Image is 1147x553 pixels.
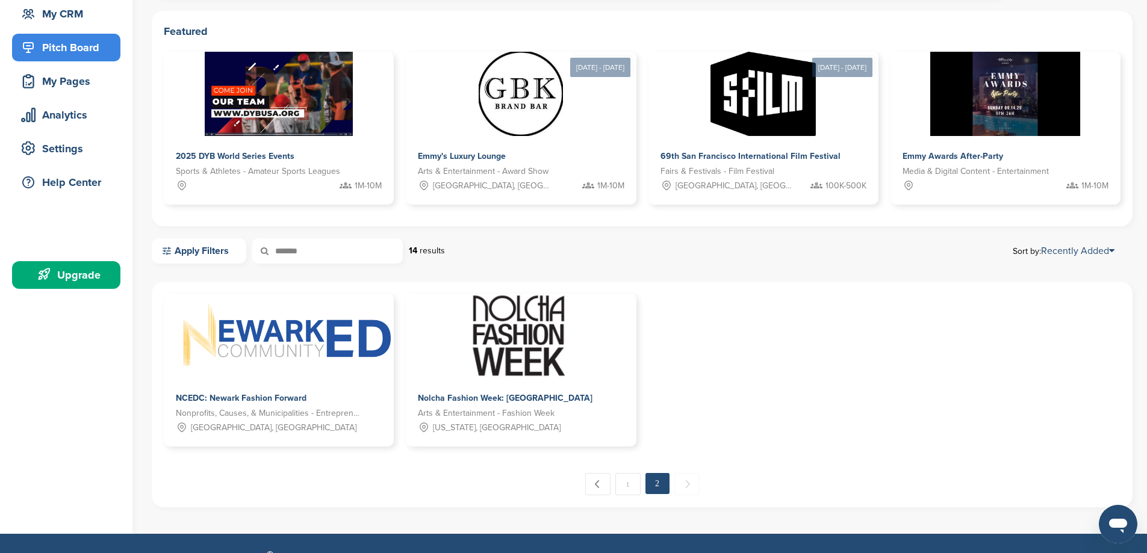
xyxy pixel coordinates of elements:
span: Emmy Awards After-Party [903,151,1003,161]
iframe: Button to launch messaging window [1099,505,1137,543]
span: Arts & Entertainment - Fashion Week [418,407,555,420]
div: Analytics [18,104,120,126]
span: Emmy's Luxury Lounge [418,151,506,161]
a: [DATE] - [DATE] Sponsorpitch & Emmy's Luxury Lounge Arts & Entertainment - Award Show [GEOGRAPHIC... [406,32,636,205]
div: [DATE] - [DATE] [812,58,872,77]
div: Pitch Board [18,37,120,58]
span: Arts & Entertainment - Award Show [418,165,549,178]
a: Sponsorpitch & Nolcha Fashion Week: NY Nolcha Fashion Week: [GEOGRAPHIC_DATA] Arts & Entertainmen... [406,294,636,446]
span: results [420,246,445,256]
img: Sponsorpitch & NCEDC: Newark Fashion Forward [164,294,447,378]
span: 69th San Francisco International Film Festival [661,151,841,161]
img: Sponsorpitch & [205,52,353,136]
a: Recently Added [1041,245,1114,257]
img: Sponsorpitch & [710,52,816,136]
a: Settings [12,135,120,162]
span: 1M-10M [355,179,382,193]
span: 2025 DYB World Series Events [176,151,294,161]
div: Help Center [18,171,120,193]
span: Media & Digital Content - Entertainment [903,165,1049,178]
img: Sponsorpitch & [930,52,1080,136]
span: [US_STATE], [GEOGRAPHIC_DATA] [433,421,561,434]
img: Sponsorpitch & Nolcha Fashion Week: NY [471,294,571,378]
span: Next → [674,473,700,495]
a: My Pages [12,67,120,95]
a: 1 [615,473,641,495]
div: Upgrade [18,264,120,286]
a: Upgrade [12,261,120,289]
span: Nolcha Fashion Week: [GEOGRAPHIC_DATA] [418,393,592,403]
a: Sponsorpitch & 2025 DYB World Series Events Sports & Athletes - Amateur Sports Leagues 1M-10M [164,52,394,205]
h2: Featured [164,23,1121,40]
span: 100K-500K [825,179,866,193]
div: My Pages [18,70,120,92]
a: Pitch Board [12,34,120,61]
span: NCEDC: Newark Fashion Forward [176,393,306,403]
a: Sponsorpitch & NCEDC: Newark Fashion Forward NCEDC: Newark Fashion Forward Nonprofits, Causes, & ... [164,294,394,446]
div: Settings [18,138,120,159]
a: Analytics [12,101,120,129]
span: 1M-10M [597,179,624,193]
div: My CRM [18,3,120,25]
span: Nonprofits, Causes, & Municipalities - Entrepreneurship [176,407,364,420]
strong: 14 [409,246,417,256]
span: Sort by: [1013,246,1114,256]
a: ← Previous [585,473,611,495]
a: Sponsorpitch & Emmy Awards After-Party Media & Digital Content - Entertainment 1M-10M [891,52,1121,205]
span: 1M-10M [1081,179,1108,193]
span: [GEOGRAPHIC_DATA], [GEOGRAPHIC_DATA] [676,179,794,193]
span: Sports & Athletes - Amateur Sports Leagues [176,165,340,178]
img: Sponsorpitch & [479,52,563,136]
span: [GEOGRAPHIC_DATA], [GEOGRAPHIC_DATA] [433,179,552,193]
a: Help Center [12,168,120,196]
div: [DATE] - [DATE] [570,58,630,77]
a: Apply Filters [152,238,246,264]
span: Fairs & Festivals - Film Festival [661,165,774,178]
a: [DATE] - [DATE] Sponsorpitch & 69th San Francisco International Film Festival Fairs & Festivals -... [648,32,878,205]
em: 2 [645,473,670,494]
span: [GEOGRAPHIC_DATA], [GEOGRAPHIC_DATA] [191,421,356,434]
